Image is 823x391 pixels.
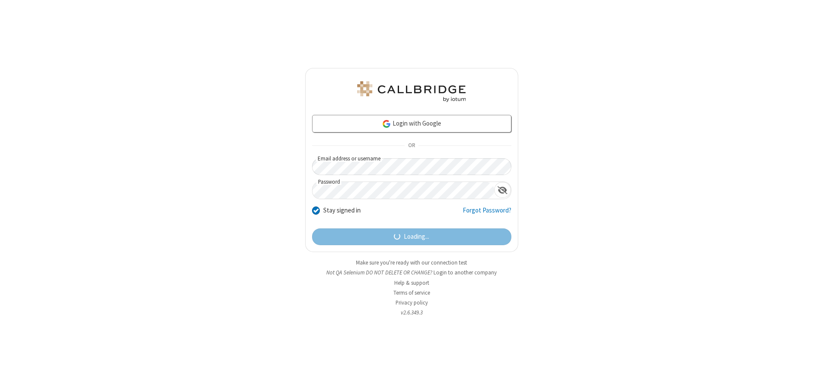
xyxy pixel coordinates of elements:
a: Forgot Password? [463,206,511,222]
span: OR [405,139,418,151]
a: Login with Google [312,115,511,132]
a: Terms of service [393,289,430,296]
button: Loading... [312,228,511,246]
input: Password [312,182,494,199]
input: Email address or username [312,158,511,175]
div: Show password [494,182,511,198]
a: Help & support [394,279,429,286]
li: v2.6.349.3 [305,308,518,317]
a: Make sure you're ready with our connection test [356,259,467,266]
span: Loading... [404,232,429,242]
li: Not QA Selenium DO NOT DELETE OR CHANGE? [305,268,518,277]
label: Stay signed in [323,206,361,216]
img: google-icon.png [382,119,391,129]
a: Privacy policy [396,299,428,306]
button: Login to another company [433,268,497,277]
img: QA Selenium DO NOT DELETE OR CHANGE [356,81,467,102]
